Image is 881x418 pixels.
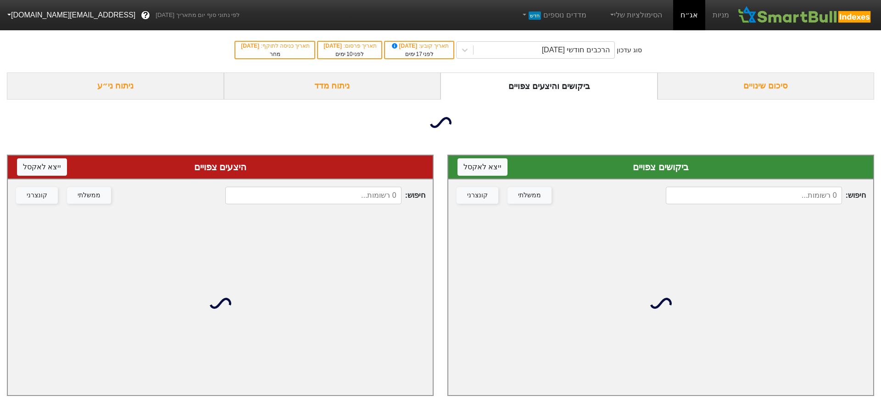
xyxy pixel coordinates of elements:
button: קונצרני [16,187,58,204]
button: ממשלתי [507,187,552,204]
button: ייצא לאקסל [457,158,507,176]
span: חיפוש : [225,187,425,204]
img: loading... [209,292,231,314]
span: חיפוש : [666,187,866,204]
span: מחר [270,51,280,57]
span: 10 [346,51,352,57]
div: סוג עדכון [617,45,642,55]
div: היצעים צפויים [17,160,424,174]
div: לפני ימים [323,50,377,58]
div: הרכבים חודשי [DATE] [542,45,610,56]
button: ממשלתי [67,187,111,204]
span: לפי נתוני סוף יום מתאריך [DATE] [156,11,240,20]
img: SmartBull [736,6,874,24]
a: הסימולציות שלי [605,6,666,24]
div: ביקושים צפויים [457,160,864,174]
button: קונצרני [457,187,498,204]
div: ממשלתי [78,190,100,201]
div: ניתוח ני״ע [7,72,224,100]
div: קונצרני [467,190,488,201]
a: מדדים נוספיםחדש [517,6,590,24]
input: 0 רשומות... [666,187,842,204]
span: ? [143,9,148,22]
span: חדש [529,11,541,20]
img: loading... [429,111,452,134]
span: [DATE] [323,43,343,49]
div: תאריך פרסום : [323,42,377,50]
div: ניתוח מדד [224,72,441,100]
div: תאריך כניסה לתוקף : [240,42,310,50]
div: סיכום שינויים [658,72,875,100]
div: תאריך קובע : [390,42,449,50]
div: לפני ימים [390,50,449,58]
div: ביקושים והיצעים צפויים [440,72,658,100]
img: loading... [650,292,672,314]
span: [DATE] [390,43,419,49]
input: 0 רשומות... [225,187,401,204]
span: [DATE] [241,43,261,49]
button: ייצא לאקסל [17,158,67,176]
div: ממשלתי [518,190,541,201]
div: קונצרני [27,190,47,201]
span: 17 [416,51,422,57]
